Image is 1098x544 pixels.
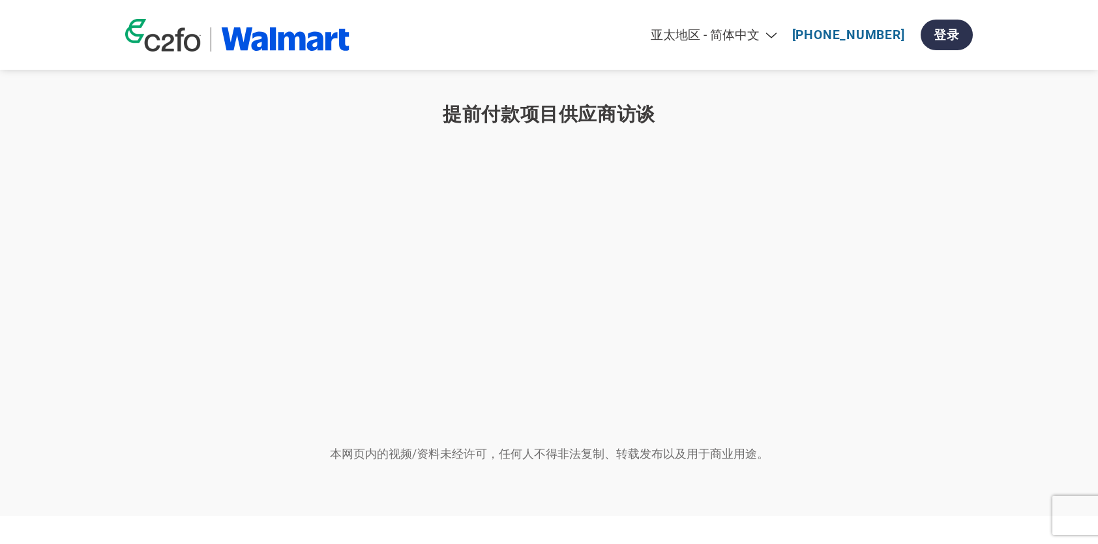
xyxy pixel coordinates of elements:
h3: 提前付款项目供应商访谈 [443,102,655,128]
a: 登录 [921,20,973,50]
img: c2fo logo [125,19,201,52]
iframe: Walmart [310,166,789,414]
a: [PHONE_NUMBER] [792,27,905,42]
img: Walmart [221,27,349,52]
p: 本网页内的视频/资料未经许可，任何人不得非法复制、转载发布以及用于商业用途。 [330,446,769,462]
